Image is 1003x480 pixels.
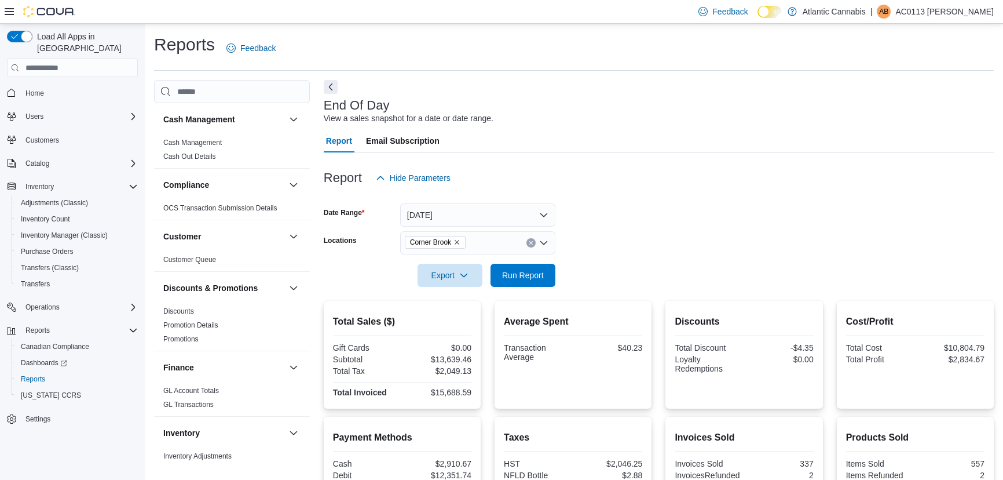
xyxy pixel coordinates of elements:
button: Hide Parameters [371,166,455,190]
span: Reports [21,323,138,337]
h2: Total Sales ($) [333,315,471,329]
div: Loyalty Redemptions [675,355,742,373]
div: Items Refunded [846,471,913,480]
h2: Average Spent [504,315,642,329]
span: Corner Brook [405,236,466,249]
span: Catalog [21,157,138,170]
button: Customers [2,132,142,148]
button: Canadian Compliance [12,339,142,355]
nav: Complex example [7,79,138,457]
h3: Report [324,171,362,185]
span: GL Transactions [163,400,214,409]
h3: End Of Day [324,99,390,112]
div: $12,351.74 [404,471,471,480]
span: Inventory Count [16,212,138,226]
div: -$4.35 [746,343,814,352]
a: Customer Queue [163,256,216,264]
div: $0.00 [404,343,471,352]
div: Cash [333,459,400,468]
button: Cash Management [163,114,284,125]
h2: Invoices Sold [675,431,813,445]
h2: Taxes [504,431,642,445]
span: GL Account Totals [163,386,219,395]
button: Reports [2,322,142,339]
div: Subtotal [333,355,400,364]
span: OCS Transaction Submission Details [163,203,277,213]
span: Dashboards [16,356,138,370]
span: Dashboards [21,358,67,368]
button: Customer [163,231,284,242]
button: Operations [2,299,142,315]
div: Total Tax [333,366,400,376]
span: Promotion Details [163,321,218,330]
span: Cash Out Details [163,152,216,161]
div: Discounts & Promotions [154,304,310,351]
a: [US_STATE] CCRS [16,388,86,402]
button: Compliance [163,179,284,191]
button: Transfers (Classic) [12,260,142,276]
button: Inventory Manager (Classic) [12,227,142,243]
button: Export [418,264,482,287]
a: Feedback [222,37,280,60]
div: Total Discount [675,343,742,352]
span: Reports [21,374,45,384]
button: Adjustments (Classic) [12,195,142,211]
a: OCS Transaction Submission Details [163,204,277,212]
button: Inventory [2,179,142,195]
div: $2,910.67 [404,459,471,468]
button: Transfers [12,276,142,292]
p: AC0113 [PERSON_NAME] [895,5,994,19]
span: Customers [21,133,138,147]
a: Reports [16,372,50,386]
input: Dark Mode [757,6,782,18]
button: Inventory [21,180,58,194]
div: Compliance [154,201,310,220]
img: Cova [23,6,75,17]
h3: Compliance [163,179,209,191]
span: Operations [21,300,138,314]
button: Discounts & Promotions [163,282,284,294]
h2: Discounts [675,315,813,329]
label: Date Range [324,208,365,217]
a: GL Account Totals [163,387,219,395]
span: Dark Mode [757,18,758,19]
a: Dashboards [16,356,72,370]
span: Adjustments (Classic) [16,196,138,210]
p: | [870,5,873,19]
button: Operations [21,300,64,314]
button: Compliance [287,178,301,192]
span: Canadian Compliance [16,340,138,354]
h2: Cost/Profit [846,315,984,329]
h2: Products Sold [846,431,984,445]
span: Run Report [502,270,544,281]
button: Inventory [163,427,284,439]
div: $40.23 [576,343,643,352]
span: Customers [25,136,59,145]
button: Reports [12,371,142,387]
button: Catalog [2,155,142,172]
div: $10,804.79 [917,343,984,352]
div: Total Cost [846,343,913,352]
div: $13,639.46 [404,355,471,364]
span: Discounts [163,307,194,316]
a: Canadian Compliance [16,340,94,354]
button: Discounts & Promotions [287,281,301,295]
a: Settings [21,412,55,426]
div: Total Profit [846,355,913,364]
a: Inventory Adjustments [163,452,232,460]
button: Open list of options [539,238,548,248]
h3: Finance [163,362,194,373]
a: Cash Management [163,139,222,147]
button: [US_STATE] CCRS [12,387,142,403]
span: Inventory Manager (Classic) [16,228,138,242]
div: HST [504,459,571,468]
button: Customer [287,230,301,243]
div: View a sales snapshot for a date or date range. [324,112,493,125]
span: Transfers [21,279,50,289]
a: Promotions [163,335,199,343]
h3: Customer [163,231,201,242]
span: Home [25,89,44,98]
button: Purchase Orders [12,243,142,260]
div: Items Sold [846,459,913,468]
